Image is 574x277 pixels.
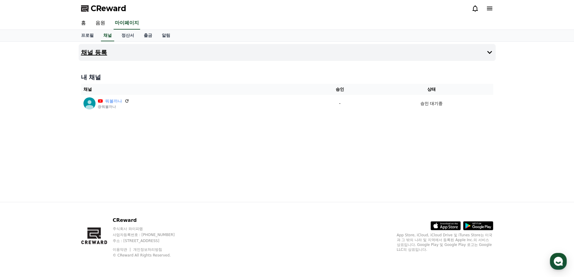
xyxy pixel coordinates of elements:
span: CReward [91,4,126,13]
p: @뭐볼까나 [98,104,129,109]
span: 대화 [55,200,62,205]
img: 뭐볼까나 [83,97,96,109]
p: 주소 : [STREET_ADDRESS] [113,238,186,243]
button: 채널 등록 [79,44,496,61]
a: 채널 [101,30,114,41]
th: 상태 [370,84,493,95]
p: App Store, iCloud, iCloud Drive 및 iTunes Store는 미국과 그 밖의 나라 및 지역에서 등록된 Apple Inc.의 서비스 상표입니다. Goo... [397,233,493,252]
p: - [312,100,367,107]
p: © CReward All Rights Reserved. [113,253,186,258]
a: 출금 [139,30,157,41]
p: 사업자등록번호 : [PHONE_NUMBER] [113,232,186,237]
th: 채널 [81,84,310,95]
a: 음원 [91,17,110,30]
h4: 내 채널 [81,73,493,81]
a: 뭐볼까나 [105,98,122,104]
p: 승인 대기중 [420,100,443,107]
th: 승인 [310,84,370,95]
a: 이용약관 [113,247,132,252]
a: CReward [81,4,126,13]
a: 알림 [157,30,175,41]
a: 홈 [2,191,40,206]
span: 설정 [93,200,100,205]
a: 마이페이지 [114,17,140,30]
span: 홈 [19,200,23,205]
p: CReward [113,217,186,224]
a: 개인정보처리방침 [133,247,162,252]
a: 프로필 [76,30,99,41]
a: 홈 [76,17,91,30]
p: 주식회사 와이피랩 [113,226,186,231]
a: 정산서 [117,30,139,41]
a: 대화 [40,191,78,206]
h4: 채널 등록 [81,49,107,56]
a: 설정 [78,191,116,206]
